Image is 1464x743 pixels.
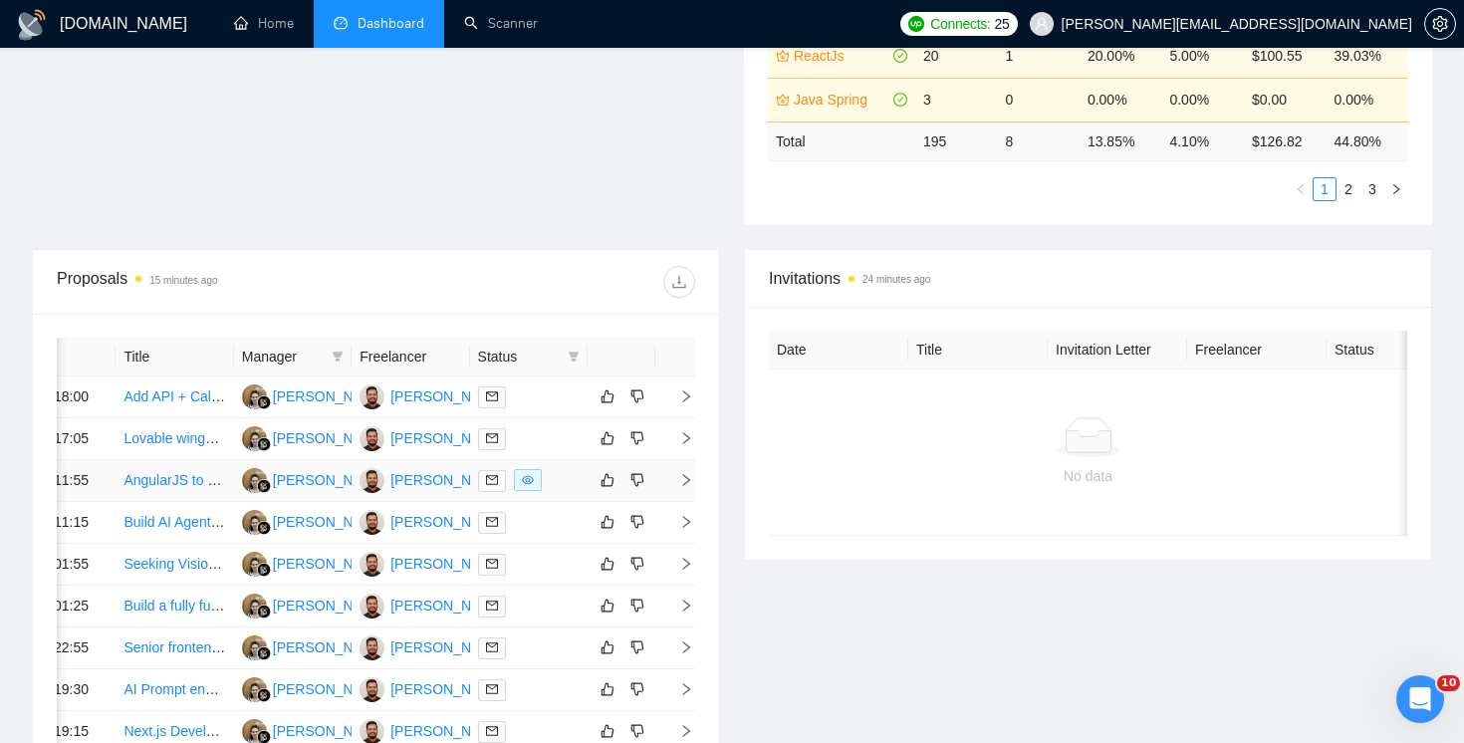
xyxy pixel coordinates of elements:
span: dislike [630,723,644,739]
a: ES[PERSON_NAME] [242,429,387,445]
a: AngularJS to React + Bootstrap 5 Re-Design and Migration [123,472,489,488]
span: mail [486,432,498,444]
span: dislike [630,514,644,530]
a: AA[PERSON_NAME] [360,429,505,445]
a: Senior frontend developer (React-Nextjs) actively using AI tools [123,639,514,655]
span: like [601,472,614,488]
td: 0.00% [1326,78,1408,122]
td: 0.00% [1161,78,1244,122]
td: 44.80 % [1326,122,1408,160]
div: [PERSON_NAME] [273,553,387,575]
a: 1 [1314,178,1336,200]
td: AI Prompt engineer for platfrom image to video - single persons and teams are welcom [116,669,233,711]
button: like [596,468,619,492]
td: 1 [997,34,1080,78]
span: eye [522,474,534,486]
div: [PERSON_NAME] [273,678,387,700]
div: [PERSON_NAME] [273,385,387,407]
span: dislike [630,556,644,572]
img: gigradar-bm.png [257,688,271,702]
img: AA [360,510,384,535]
div: [PERSON_NAME] [390,553,505,575]
button: like [596,719,619,743]
span: setting [1425,16,1455,32]
td: $0.00 [1244,78,1327,122]
button: like [596,635,619,659]
button: left [1289,177,1313,201]
button: dislike [625,677,649,701]
img: upwork-logo.png [908,16,924,32]
span: mail [486,725,498,737]
span: mail [486,600,498,612]
span: mail [486,558,498,570]
span: dislike [630,639,644,655]
a: AA[PERSON_NAME] [360,555,505,571]
a: AI Prompt engineer for platfrom image to video - single persons and teams are welcom [123,681,659,697]
div: [PERSON_NAME] [273,636,387,658]
div: Proposals [57,266,376,298]
div: [PERSON_NAME] [390,427,505,449]
button: like [596,510,619,534]
li: Previous Page [1289,177,1313,201]
img: ES [242,426,267,451]
span: mail [486,641,498,653]
button: dislike [625,384,649,408]
td: Senior frontend developer (React-Nextjs) actively using AI tools [116,627,233,669]
td: Seeking Visionary CTO to Lead AI SaaS Development [116,544,233,586]
span: mail [486,683,498,695]
div: [PERSON_NAME] [390,469,505,491]
a: AA[PERSON_NAME] [360,597,505,613]
img: AA [360,426,384,451]
div: [PERSON_NAME] [273,511,387,533]
time: 15 minutes ago [149,275,217,286]
th: Invitation Letter [1048,331,1187,370]
span: Manager [242,346,324,368]
img: ES [242,468,267,493]
a: ES[PERSON_NAME] [242,597,387,613]
span: dislike [630,681,644,697]
div: [PERSON_NAME] [390,595,505,617]
a: AA[PERSON_NAME] [360,638,505,654]
img: ES [242,510,267,535]
td: Total [768,122,915,160]
a: AA[PERSON_NAME] [360,680,505,696]
img: gigradar-bm.png [257,395,271,409]
th: Date [769,331,908,370]
a: ES[PERSON_NAME] [242,680,387,696]
span: like [601,388,614,404]
span: mail [486,516,498,528]
td: $100.55 [1244,34,1327,78]
span: Dashboard [358,15,424,32]
span: left [1295,183,1307,195]
td: 0.00% [1080,78,1162,122]
span: like [601,514,614,530]
a: Seeking Visionary CTO to Lead AI SaaS Development [123,556,458,572]
td: 195 [915,122,998,160]
div: [PERSON_NAME] [390,385,505,407]
div: No data [785,465,1391,487]
li: Next Page [1384,177,1408,201]
span: like [601,598,614,614]
span: filter [568,351,580,363]
span: right [663,599,693,613]
span: crown [776,93,790,107]
button: setting [1424,8,1456,40]
span: check-circle [893,49,907,63]
li: 3 [1360,177,1384,201]
img: logo [16,9,48,41]
img: gigradar-bm.png [257,605,271,619]
li: 1 [1313,177,1337,201]
a: homeHome [234,15,294,32]
span: Connects: [930,13,990,35]
span: mail [486,390,498,402]
a: AA[PERSON_NAME] [360,471,505,487]
button: like [596,594,619,618]
span: like [601,681,614,697]
span: 25 [995,13,1010,35]
div: [PERSON_NAME] [390,678,505,700]
li: 2 [1337,177,1360,201]
td: 20.00% [1080,34,1162,78]
button: like [596,677,619,701]
th: Freelancer [1187,331,1327,370]
img: AA [360,552,384,577]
